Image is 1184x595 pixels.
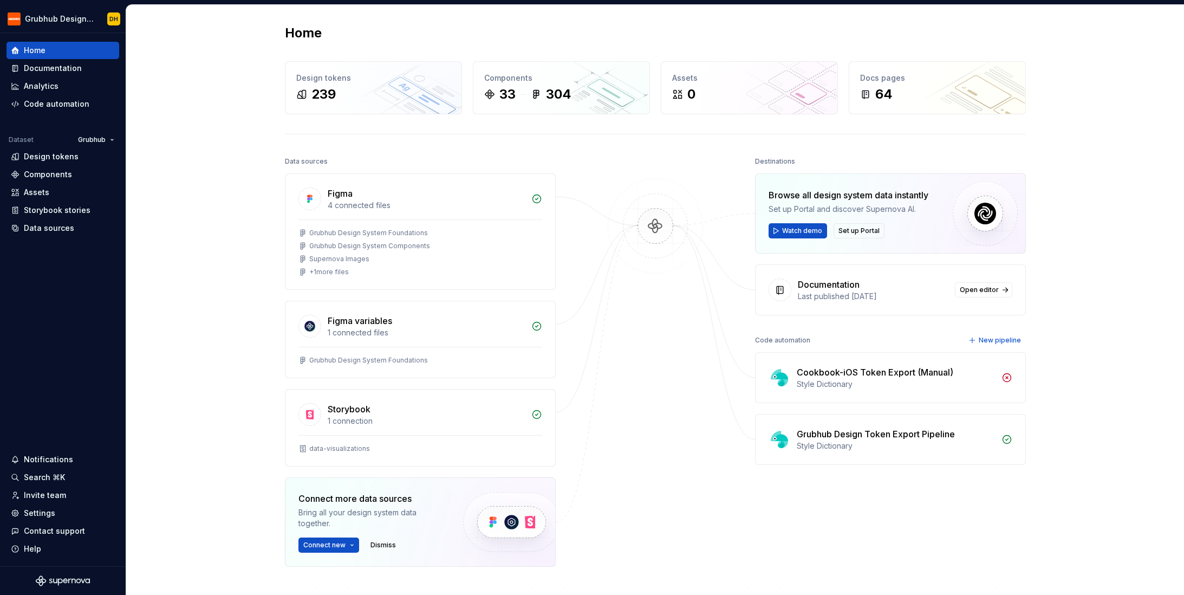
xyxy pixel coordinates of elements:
button: Dismiss [366,538,401,553]
div: 64 [875,86,893,103]
div: Supernova Images [309,255,369,263]
div: Components [484,73,639,83]
a: Data sources [6,219,119,237]
div: Last published [DATE] [798,291,948,302]
a: Assets [6,184,119,201]
div: Set up Portal and discover Supernova AI. [769,204,928,215]
div: Settings [24,508,55,519]
div: data-visualizations [309,444,370,453]
button: Grubhub Design SystemDH [2,7,123,30]
div: Data sources [285,154,328,169]
div: Notifications [24,454,73,465]
a: Analytics [6,77,119,95]
div: + 1 more files [309,268,349,276]
div: Analytics [24,81,58,92]
button: Notifications [6,451,119,468]
div: Search ⌘K [24,472,65,483]
a: Storybook stories [6,202,119,219]
button: New pipeline [965,333,1026,348]
span: Dismiss [370,541,396,549]
div: 0 [687,86,695,103]
div: 1 connected files [328,327,525,338]
div: Browse all design system data instantly [769,189,928,202]
a: Design tokens [6,148,119,165]
a: Components33304 [473,61,650,114]
a: Code automation [6,95,119,113]
div: Invite team [24,490,66,501]
div: Figma [328,187,353,200]
div: Style Dictionary [797,441,995,451]
div: 33 [499,86,516,103]
div: 304 [546,86,571,103]
a: Components [6,166,119,183]
div: Grubhub Design System Foundations [309,356,428,365]
button: Grubhub [73,132,119,147]
a: Figma4 connected filesGrubhub Design System FoundationsGrubhub Design System ComponentsSupernova ... [285,173,556,290]
div: Grubhub Design Token Export Pipeline [797,428,955,441]
a: Documentation [6,60,119,77]
div: Style Dictionary [797,379,995,390]
span: Set up Portal [838,227,880,235]
div: Documentation [798,278,860,291]
div: Destinations [755,154,795,169]
div: Storybook [328,403,370,416]
div: Grubhub Design System Foundations [309,229,428,237]
div: Cookbook-iOS Token Export (Manual) [797,366,953,379]
button: Help [6,540,119,558]
a: Docs pages64 [849,61,1026,114]
a: Open editor [955,282,1012,297]
div: Home [24,45,45,56]
div: Storybook stories [24,205,90,216]
div: Contact support [24,526,85,536]
span: New pipeline [979,336,1021,345]
div: Code automation [24,99,89,109]
button: Search ⌘K [6,469,119,486]
a: Invite team [6,487,119,504]
div: Grubhub Design System Components [309,242,430,250]
div: Grubhub Design System [25,14,94,24]
img: 4e8d6f31-f5cf-47b4-89aa-e4dec1dc0822.png [8,12,21,25]
div: Help [24,544,41,554]
div: 1 connection [328,416,525,426]
button: Watch demo [769,223,827,238]
div: DH [109,15,118,23]
div: Code automation [755,333,810,348]
button: Contact support [6,522,119,540]
button: Connect new [298,538,359,553]
span: Open editor [960,286,999,294]
div: Docs pages [860,73,1014,83]
a: Figma variables1 connected filesGrubhub Design System Foundations [285,301,556,378]
div: Design tokens [24,151,79,162]
div: Connect more data sources [298,492,445,505]
div: Documentation [24,63,82,74]
span: Watch demo [782,227,822,235]
div: Design tokens [296,73,451,83]
h2: Home [285,24,322,42]
div: 4 connected files [328,200,525,211]
a: Storybook1 connectiondata-visualizations [285,389,556,467]
button: Set up Portal [834,223,884,238]
div: Assets [672,73,827,83]
a: Settings [6,505,119,522]
span: Grubhub [78,135,106,144]
a: Home [6,42,119,59]
div: Figma variables [328,314,392,327]
div: Assets [24,187,49,198]
div: 239 [311,86,336,103]
svg: Supernova Logo [36,575,90,586]
a: Design tokens239 [285,61,462,114]
span: Connect new [303,541,346,549]
div: Bring all your design system data together. [298,507,445,529]
a: Assets0 [661,61,838,114]
div: Data sources [24,223,74,234]
div: Components [24,169,72,180]
div: Dataset [9,135,34,144]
